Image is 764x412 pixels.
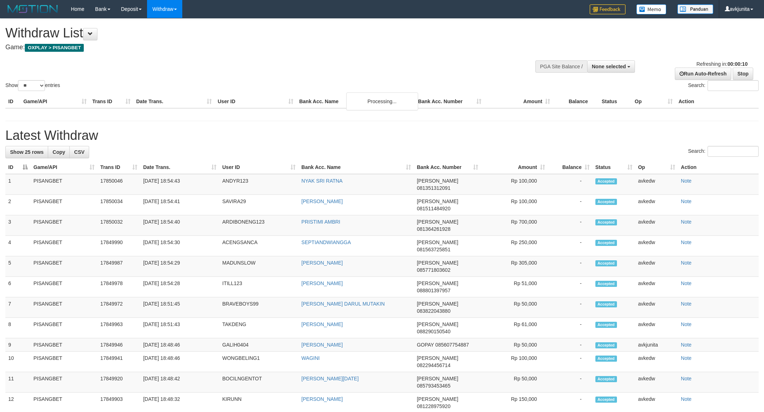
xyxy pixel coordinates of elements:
td: - [548,256,593,277]
span: [PERSON_NAME] [417,239,458,245]
a: Note [681,239,692,245]
th: User ID [215,95,296,108]
td: - [548,277,593,297]
strong: 00:00:10 [727,61,747,67]
td: - [548,215,593,236]
td: PISANGBET [31,372,97,393]
td: Rp 61,000 [481,318,548,338]
th: Date Trans. [133,95,215,108]
td: ITILL123 [219,277,298,297]
span: CSV [74,149,84,155]
td: PISANGBET [31,297,97,318]
span: [PERSON_NAME] [417,355,458,361]
td: Rp 250,000 [481,236,548,256]
td: - [548,174,593,195]
td: 17849972 [97,297,140,318]
td: Rp 50,000 [481,338,548,352]
a: Note [681,178,692,184]
span: [PERSON_NAME] [417,178,458,184]
td: [DATE] 18:51:45 [140,297,219,318]
span: Copy 085607754887 to clipboard [435,342,469,348]
a: [PERSON_NAME] [301,280,343,286]
th: ID: activate to sort column descending [5,161,31,174]
td: [DATE] 18:48:46 [140,338,219,352]
th: Trans ID: activate to sort column ascending [97,161,140,174]
span: Accepted [595,356,617,362]
span: Copy 088290150540 to clipboard [417,329,450,334]
input: Search: [708,80,759,91]
td: MADUNSLOW [219,256,298,277]
span: Copy 083822043880 to clipboard [417,308,450,314]
th: Amount [484,95,553,108]
input: Search: [708,146,759,157]
a: Note [681,376,692,381]
select: Showentries [18,80,45,91]
button: None selected [587,60,635,73]
h1: Latest Withdraw [5,128,759,143]
label: Search: [688,146,759,157]
td: - [548,352,593,372]
td: avkedw [635,352,678,372]
td: PISANGBET [31,236,97,256]
span: Accepted [595,322,617,328]
span: Accepted [595,260,617,266]
label: Search: [688,80,759,91]
th: User ID: activate to sort column ascending [219,161,298,174]
td: [DATE] 18:54:28 [140,277,219,297]
td: 3 [5,215,31,236]
a: SEPTIANDWIANGGA [301,239,351,245]
td: 17850032 [97,215,140,236]
td: Rp 700,000 [481,215,548,236]
td: [DATE] 18:51:43 [140,318,219,338]
th: Status [599,95,632,108]
td: 6 [5,277,31,297]
span: Accepted [595,281,617,287]
a: Note [681,396,692,402]
th: Bank Acc. Number: activate to sort column ascending [414,161,481,174]
td: 17849987 [97,256,140,277]
a: Note [681,198,692,204]
span: OXPLAY > PISANGBET [25,44,84,52]
a: CSV [69,146,89,158]
th: Op: activate to sort column ascending [635,161,678,174]
td: avkjunita [635,338,678,352]
td: avkedw [635,195,678,215]
a: Note [681,301,692,307]
td: 7 [5,297,31,318]
th: Amount: activate to sort column ascending [481,161,548,174]
td: Rp 51,000 [481,277,548,297]
a: Note [681,321,692,327]
td: - [548,338,593,352]
span: Accepted [595,342,617,348]
a: Run Auto-Refresh [675,68,731,80]
td: avkedw [635,236,678,256]
img: panduan.png [677,4,713,14]
span: None selected [592,64,626,69]
td: 4 [5,236,31,256]
td: PISANGBET [31,256,97,277]
td: avkedw [635,318,678,338]
td: avkedw [635,277,678,297]
td: avkedw [635,215,678,236]
td: [DATE] 18:48:42 [140,372,219,393]
td: 9 [5,338,31,352]
a: [PERSON_NAME] [301,198,343,204]
th: Action [678,161,759,174]
td: [DATE] 18:54:43 [140,174,219,195]
div: PGA Site Balance / [535,60,587,73]
td: ARDIBONENG123 [219,215,298,236]
td: - [548,318,593,338]
h1: Withdraw List [5,26,502,40]
span: [PERSON_NAME] [417,280,458,286]
th: Bank Acc. Name [296,95,415,108]
span: Copy 081364261928 to clipboard [417,226,450,232]
span: [PERSON_NAME] [417,321,458,327]
span: Accepted [595,219,617,225]
a: [PERSON_NAME] [301,396,343,402]
span: Copy 081511484920 to clipboard [417,206,450,211]
td: 17849946 [97,338,140,352]
span: Copy 085793453465 to clipboard [417,383,450,389]
span: Copy 088801397957 to clipboard [417,288,450,293]
th: Action [676,95,759,108]
a: Note [681,260,692,266]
